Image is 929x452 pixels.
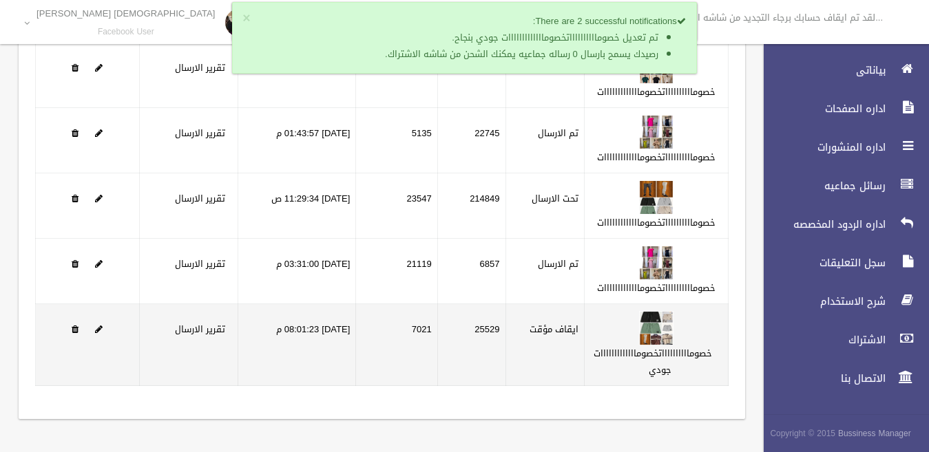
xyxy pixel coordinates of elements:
[95,125,103,142] a: Edit
[175,125,225,142] a: تقرير الارسال
[594,345,712,378] a: خصومااااااااااتخصومااااااااااااات جودي
[752,171,929,201] a: رسائل جماعيه
[538,125,578,142] label: تم الارسال
[238,42,356,108] td: [DATE] 01:03:07 م
[242,12,250,25] button: ×
[437,304,505,386] td: 25529
[838,426,911,441] strong: Bussiness Manager
[238,239,356,304] td: [DATE] 03:31:00 م
[639,255,674,272] a: Edit
[437,239,505,304] td: 6857
[752,132,929,162] a: اداره المنشورات
[95,255,103,272] a: Edit
[175,59,225,76] a: تقرير الارسال
[752,372,890,385] span: الاتصال بنا
[268,46,658,63] li: رصيدك يسمح بارسال 0 رساله جماعيه يمكنك الشحن من شاشه الاشتراك.
[752,55,929,85] a: بياناتى
[639,125,674,142] a: Edit
[530,321,578,338] label: ايقاف مؤقت
[752,102,890,116] span: اداره الصفحات
[533,12,686,30] strong: There are 2 successful notifications:
[639,59,674,76] a: Edit
[752,140,890,154] span: اداره المنشورات
[95,321,103,338] a: Edit
[752,294,890,308] span: شرح الاستخدام
[639,180,674,215] img: 638926152336446133.jpeg
[437,108,505,173] td: 22745
[639,115,674,149] img: 638919818977963822.jpeg
[238,304,356,386] td: [DATE] 08:01:23 م
[356,304,437,386] td: 7021
[175,321,225,338] a: تقرير الارسال
[639,311,674,345] img: 638935349620499887.jpeg
[175,255,225,272] a: تقرير الارسال
[752,286,929,316] a: شرح الاستخدام
[639,190,674,207] a: Edit
[597,279,716,297] a: خصومااااااااااتخصومااااااااااااات
[175,190,225,207] a: تقرير الارسال
[752,363,929,394] a: الاتصال بنا
[752,325,929,355] a: الاشتراك
[356,42,437,108] td: 9110
[356,173,437,239] td: 23547
[752,63,890,77] span: بياناتى
[752,248,929,278] a: سجل التعليقات
[752,209,929,239] a: اداره الردود المخصصه
[752,94,929,124] a: اداره الصفحات
[95,59,103,76] a: Edit
[95,190,103,207] a: Edit
[538,256,578,272] label: تم الارسال
[268,30,658,46] li: تم تعديل خصومااااااااااتخصومااااااااااااات جودي بنجاح.
[437,173,505,239] td: 214849
[238,108,356,173] td: [DATE] 01:43:57 م
[597,149,716,166] a: خصومااااااااااتخصومااااااااااااات
[639,321,674,338] a: Edit
[597,214,716,231] a: خصومااااااااااتخصومااااااااااااات
[356,239,437,304] td: 21119
[639,246,674,280] img: 638931980047070693.jpeg
[36,27,216,37] small: Facebook User
[752,179,890,193] span: رسائل جماعيه
[437,42,505,108] td: 53373
[532,191,578,207] label: تحت الارسال
[752,217,890,231] span: اداره الردود المخصصه
[36,8,216,19] p: [DEMOGRAPHIC_DATA] [PERSON_NAME]
[752,256,890,270] span: سجل التعليقات
[356,108,437,173] td: 5135
[597,83,716,100] a: خصومااااااااااتخصومااااااااااااات
[770,426,835,441] span: Copyright © 2015
[752,333,890,347] span: الاشتراك
[238,173,356,239] td: [DATE] 11:29:34 ص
